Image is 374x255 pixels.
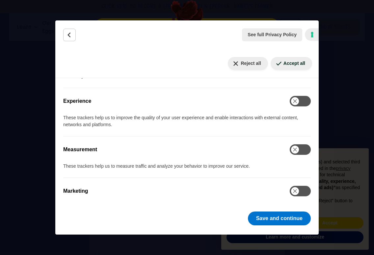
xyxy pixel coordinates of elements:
label: Experience [63,97,91,105]
button: Accept all [271,57,312,70]
button: See full Privacy Policy [242,28,302,41]
button: Back [63,29,76,41]
div: These trackers help us to measure traffic and analyze your behavior to improve our service. [63,163,311,178]
span: See full Privacy Policy [248,31,297,38]
button: Reject all [228,57,268,70]
label: Measurement [63,146,97,154]
label: Marketing [63,187,88,195]
div: These trackers help us to improve the quality of your user experience and enable interactions wit... [63,114,311,136]
button: Save and continue [248,212,311,225]
a: iubenda - Cookie Policy and Cookie Compliance Management [305,28,319,41]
